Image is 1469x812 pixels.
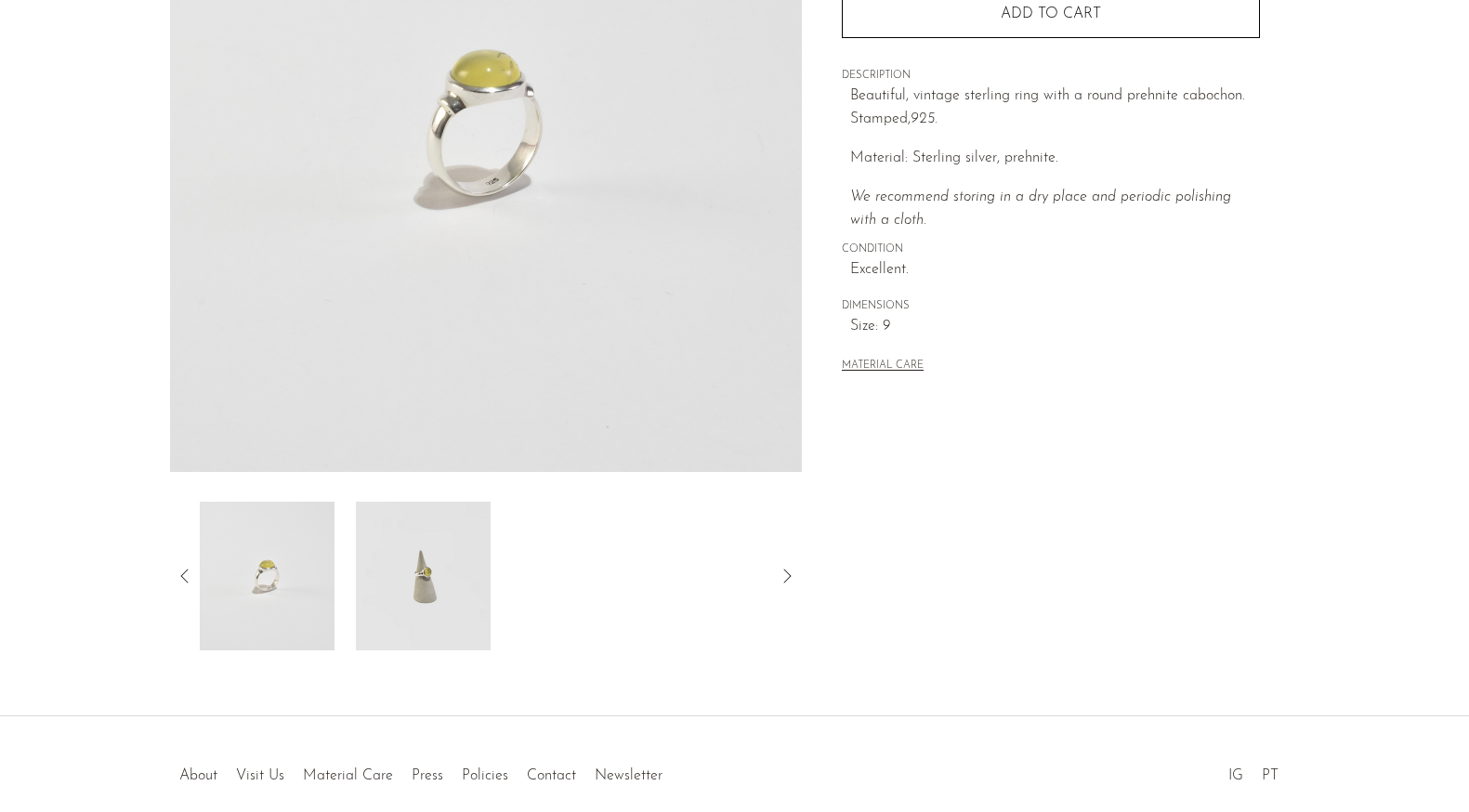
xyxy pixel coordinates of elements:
span: Add to cart [1001,7,1101,21]
a: Policies [462,768,508,783]
img: Round Prehnite Ring [199,502,334,650]
p: Material: Sterling silver, prehnite. [850,147,1260,171]
span: DIMENSIONS [842,298,1260,315]
ul: Social Medias [1219,753,1288,789]
span: Size: 9 [850,315,1260,339]
a: Press [412,768,443,783]
a: IG [1228,768,1243,783]
span: CONDITION [842,242,1260,258]
span: DESCRIPTION [842,68,1260,85]
button: MATERIAL CARE [842,360,924,373]
a: About [179,768,217,783]
em: 925. [911,111,938,126]
span: Excellent. [850,258,1260,282]
a: Material Care [303,768,393,783]
a: Contact [527,768,576,783]
a: Visit Us [236,768,284,783]
i: We recommend storing in a dry place and periodic polishing with a cloth. [850,190,1231,229]
a: PT [1262,768,1279,783]
ul: Quick links [170,753,672,789]
p: Beautiful, vintage sterling ring with a round prehnite cabochon. Stamped, [850,85,1260,132]
img: Round Prehnite Ring [356,502,491,650]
